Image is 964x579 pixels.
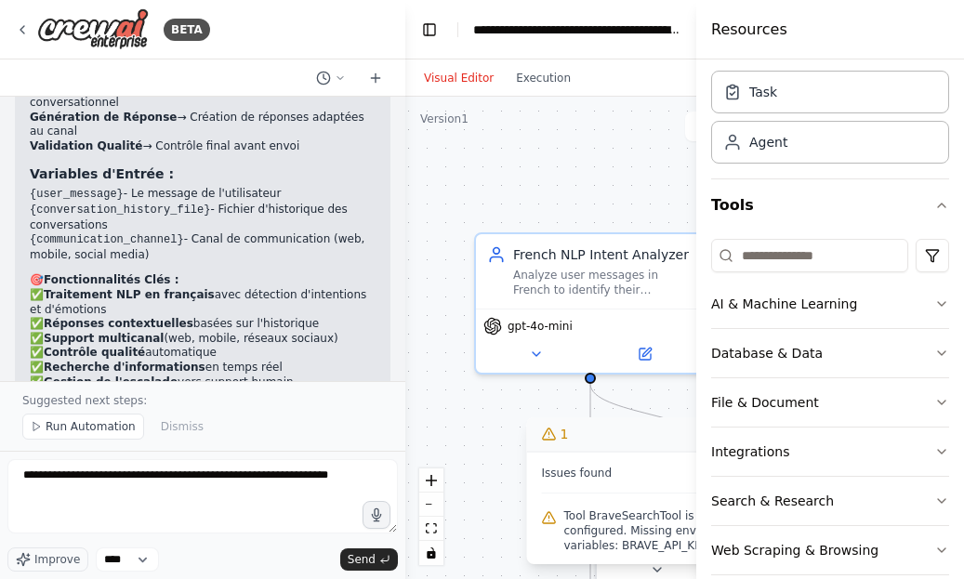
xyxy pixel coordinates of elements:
button: Visual Editor [413,67,505,89]
button: Run Automation [22,414,144,440]
code: {conversation_history_file} [30,204,210,217]
button: Improve [7,547,88,572]
strong: Validation Qualité [30,139,142,152]
span: Issues found [542,466,613,480]
span: Tool BraveSearchTool is not configured. Missing environment variables: BRAVE_API_KEY [564,508,755,553]
code: {user_message} [30,188,124,201]
button: Database & Data [711,329,949,377]
span: Send [348,552,376,567]
li: - Canal de communication (web, mobile, social media) [30,232,376,262]
strong: Traitement NLP en français [44,288,215,301]
button: zoom out [419,493,443,517]
button: Tools [711,179,949,231]
div: Analyze user messages in French to identify their intentions, emotions, and context, extracting i... [513,268,693,297]
button: Search & Research [711,477,949,525]
div: Agent [749,133,787,151]
strong: Fonctionnalités Clés : [44,273,179,286]
button: Send [340,548,398,571]
p: Suggested next steps: [22,393,383,408]
h4: Resources [711,19,787,41]
div: Version 1 [420,112,469,126]
div: Crew [711,63,949,178]
strong: Variables d'Entrée : [30,166,174,181]
span: gpt-4o-mini [508,319,573,334]
button: Start a new chat [361,67,390,89]
li: → Contrôle final avant envoi [30,139,376,154]
button: Integrations [711,428,949,476]
strong: Contrôle qualité [44,346,145,359]
button: Open in side panel [592,343,697,365]
div: React Flow controls [419,468,443,565]
button: fit view [419,517,443,541]
g: Edge from dee9642c-f9ff-4d63-a5c4-2266d2b42753 to b13ec294-1343-407b-84a2-c861d9a57d3e [581,384,720,445]
li: - Le message de l'utilisateur [30,187,376,203]
strong: Réponses contextuelles [44,317,193,330]
div: French NLP Intent AnalyzerAnalyze user messages in French to identify their intentions, emotions,... [474,232,706,375]
strong: Gestion de l'escalade [44,375,178,388]
strong: Support multicanal [44,332,164,345]
h2: 🎯 [30,273,376,288]
span: Improve [34,552,80,567]
button: Switch to previous chat [309,67,353,89]
strong: Recherche d'informations [44,361,205,374]
span: Run Automation [46,419,136,434]
button: Click to speak your automation idea [363,501,390,529]
button: 1 [527,417,770,452]
button: zoom in [419,468,443,493]
div: BETA [164,19,210,41]
button: toggle interactivity [419,541,443,565]
code: {communication_channel} [30,233,184,246]
li: → Création de réponses adaptées au canal [30,111,376,139]
button: Hide left sidebar [416,17,442,43]
span: 1 [561,425,569,443]
button: File & Document [711,378,949,427]
button: Dismiss [152,414,213,440]
nav: breadcrumb [473,20,682,39]
li: - Fichier d'historique des conversations [30,203,376,232]
button: Execution [505,67,582,89]
div: Task [749,83,777,101]
button: AI & Machine Learning [711,280,949,328]
strong: Génération de Réponse [30,111,177,124]
div: French NLP Intent Analyzer [513,245,693,264]
span: Dismiss [161,419,204,434]
button: Hide Tools [685,112,786,141]
button: Web Scraping & Browsing [711,526,949,574]
p: ✅ avec détection d'intentions et d'émotions ✅ basées sur l'historique ✅ (web, mobile, réseaux soc... [30,288,376,389]
img: Logo [37,8,149,50]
